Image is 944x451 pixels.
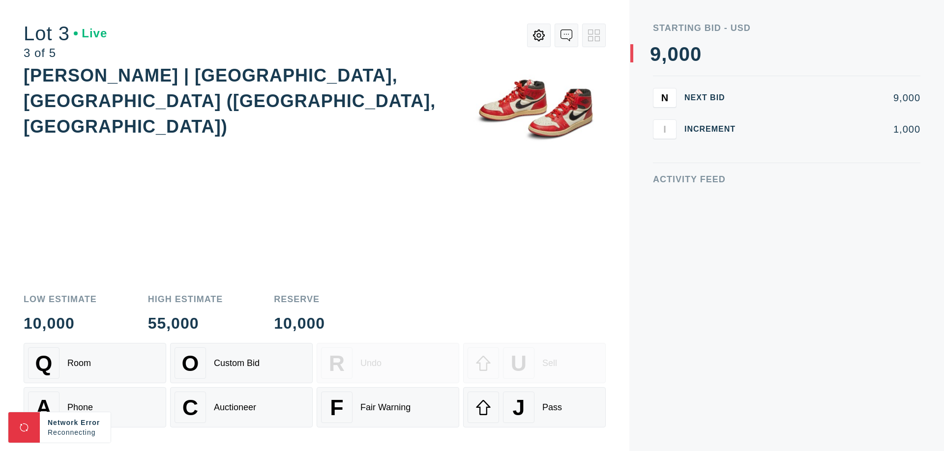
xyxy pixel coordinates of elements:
div: Auctioneer [214,402,256,413]
div: Room [67,358,91,368]
span: I [663,123,666,135]
div: Reserve [274,295,325,304]
div: 0 [679,44,690,64]
button: OCustom Bid [170,343,313,383]
div: Pass [542,402,562,413]
button: RUndo [317,343,459,383]
span: U [511,351,527,376]
span: O [182,351,199,376]
div: Phone [67,402,93,413]
div: 0 [690,44,702,64]
div: Network Error [48,418,103,427]
div: Low Estimate [24,295,97,304]
span: J [512,395,525,420]
button: USell [463,343,606,383]
span: Q [35,351,53,376]
div: , [661,44,667,241]
div: Increment [684,125,743,133]
div: 1,000 [751,124,920,134]
button: CAuctioneer [170,387,313,427]
button: JPass [463,387,606,427]
button: QRoom [24,343,166,383]
div: High Estimate [148,295,223,304]
span: A [36,395,52,420]
div: Undo [360,358,382,368]
div: 9,000 [751,93,920,103]
button: I [653,119,677,139]
span: C [182,395,198,420]
div: 10,000 [24,315,97,331]
span: R [329,351,345,376]
button: N [653,88,677,108]
div: 9 [650,44,661,64]
div: Lot 3 [24,24,107,43]
div: Sell [542,358,557,368]
div: Fair Warning [360,402,411,413]
span: F [330,395,343,420]
div: 0 [667,44,678,64]
div: Next Bid [684,94,743,102]
div: 3 of 5 [24,47,107,59]
div: [PERSON_NAME] | [GEOGRAPHIC_DATA], [GEOGRAPHIC_DATA] ([GEOGRAPHIC_DATA], [GEOGRAPHIC_DATA]) [24,65,436,137]
div: 55,000 [148,315,223,331]
div: Starting Bid - USD [653,24,920,32]
div: Live [74,28,107,39]
button: APhone [24,387,166,427]
span: N [661,92,668,103]
div: 10,000 [274,315,325,331]
div: Reconnecting [48,427,103,437]
button: FFair Warning [317,387,459,427]
div: Custom Bid [214,358,260,368]
div: Activity Feed [653,175,920,184]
